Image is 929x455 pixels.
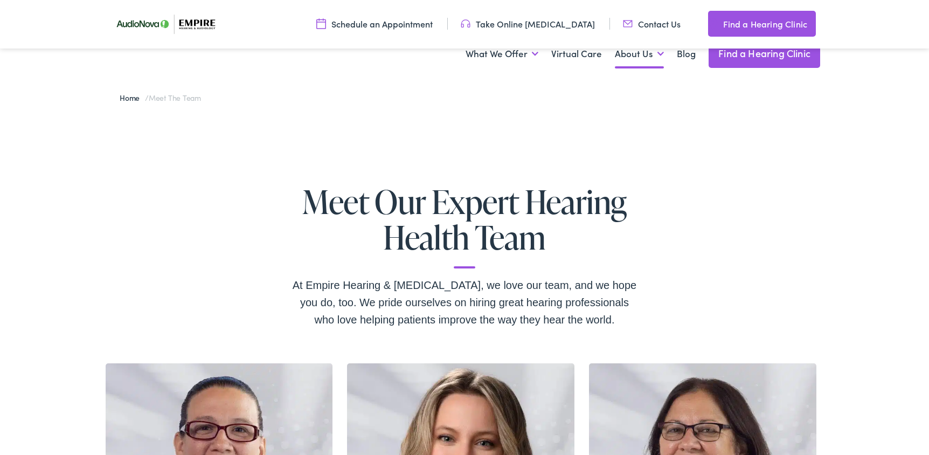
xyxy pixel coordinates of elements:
h1: Meet Our Expert Hearing Health Team [292,184,637,268]
a: Find a Hearing Clinic [708,11,816,37]
a: About Us [615,34,664,74]
a: Blog [677,34,696,74]
img: utility icon [316,18,326,30]
a: Virtual Care [551,34,602,74]
span: Meet the Team [149,92,201,103]
img: utility icon [708,17,718,30]
a: What We Offer [466,34,538,74]
a: Take Online [MEDICAL_DATA] [461,18,595,30]
a: Find a Hearing Clinic [709,39,820,68]
img: utility icon [461,18,470,30]
a: Home [120,92,145,103]
img: utility icon [623,18,633,30]
a: Schedule an Appointment [316,18,433,30]
a: Contact Us [623,18,681,30]
div: At Empire Hearing & [MEDICAL_DATA], we love our team, and we hope you do, too. We pride ourselves... [292,277,637,328]
span: / [120,92,201,103]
